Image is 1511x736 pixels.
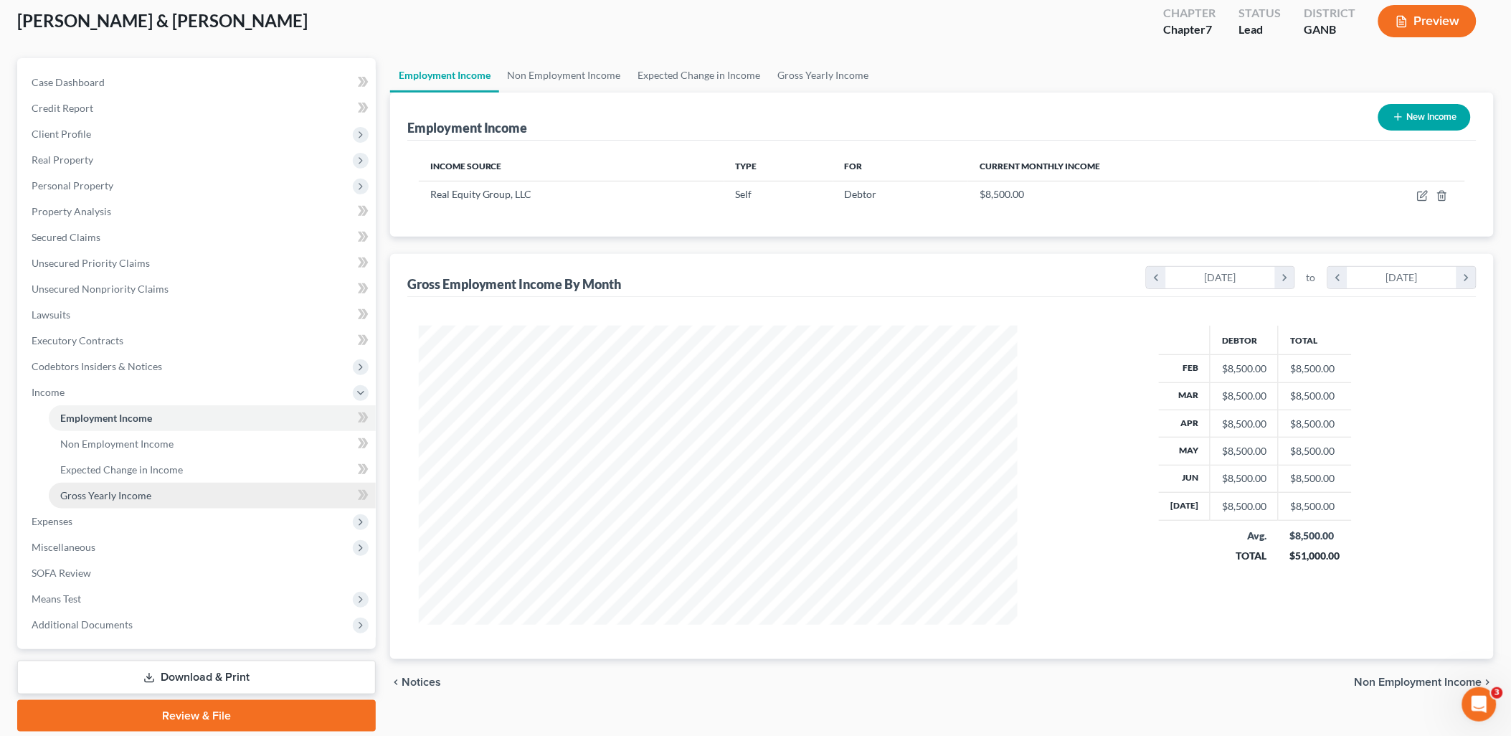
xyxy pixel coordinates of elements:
[1482,676,1494,688] i: chevron_right
[736,188,752,200] span: Self
[390,676,441,688] button: chevron_left Notices
[49,431,376,457] a: Non Employment Income
[60,412,152,424] span: Employment Income
[1279,355,1352,382] td: $8,500.00
[32,515,72,527] span: Expenses
[1328,267,1347,288] i: chevron_left
[32,593,81,605] span: Means Test
[20,225,376,250] a: Secured Claims
[20,560,376,586] a: SOFA Review
[407,275,622,293] div: Gross Employment Income By Month
[32,257,150,269] span: Unsecured Priority Claims
[20,328,376,354] a: Executory Contracts
[1222,389,1266,403] div: $8,500.00
[32,205,111,217] span: Property Analysis
[1355,676,1482,688] span: Non Employment Income
[1347,267,1457,288] div: [DATE]
[17,661,376,694] a: Download & Print
[32,334,123,346] span: Executory Contracts
[60,463,183,476] span: Expected Change in Income
[32,128,91,140] span: Client Profile
[49,457,376,483] a: Expected Change in Income
[1378,5,1477,37] button: Preview
[32,76,105,88] span: Case Dashboard
[769,58,878,93] a: Gross Yearly Income
[1279,493,1352,520] td: $8,500.00
[32,567,91,579] span: SOFA Review
[32,179,113,192] span: Personal Property
[1279,465,1352,492] td: $8,500.00
[32,541,95,553] span: Miscellaneous
[1222,549,1267,563] div: TOTAL
[20,302,376,328] a: Lawsuits
[17,700,376,732] a: Review & File
[32,231,100,243] span: Secured Claims
[499,58,630,93] a: Non Employment Income
[980,188,1024,200] span: $8,500.00
[20,199,376,225] a: Property Analysis
[32,102,93,114] span: Credit Report
[60,438,174,450] span: Non Employment Income
[1238,5,1281,22] div: Status
[32,386,65,398] span: Income
[980,161,1100,171] span: Current Monthly Income
[1222,444,1266,458] div: $8,500.00
[1290,549,1340,563] div: $51,000.00
[1222,499,1266,514] div: $8,500.00
[1222,362,1266,376] div: $8,500.00
[845,188,877,200] span: Debtor
[1355,676,1494,688] button: Non Employment Income chevron_right
[1163,22,1216,38] div: Chapter
[1147,267,1166,288] i: chevron_left
[1222,529,1267,543] div: Avg.
[430,188,532,200] span: Real Equity Group, LLC
[1163,5,1216,22] div: Chapter
[390,676,402,688] i: chevron_left
[736,161,757,171] span: Type
[32,618,133,631] span: Additional Documents
[1279,438,1352,465] td: $8,500.00
[1222,471,1266,486] div: $8,500.00
[430,161,502,171] span: Income Source
[1206,22,1212,36] span: 7
[32,283,169,295] span: Unsecured Nonpriority Claims
[32,154,93,166] span: Real Property
[390,58,499,93] a: Employment Income
[1222,417,1266,431] div: $8,500.00
[402,676,441,688] span: Notices
[1378,104,1471,131] button: New Income
[845,161,863,171] span: For
[60,489,151,501] span: Gross Yearly Income
[1462,687,1497,722] iframe: Intercom live chat
[49,483,376,509] a: Gross Yearly Income
[1238,22,1281,38] div: Lead
[1159,410,1211,437] th: Apr
[1166,267,1276,288] div: [DATE]
[1279,410,1352,437] td: $8,500.00
[20,276,376,302] a: Unsecured Nonpriority Claims
[20,70,376,95] a: Case Dashboard
[32,308,70,321] span: Lawsuits
[1159,382,1211,410] th: Mar
[1159,355,1211,382] th: Feb
[1307,270,1316,285] span: to
[20,250,376,276] a: Unsecured Priority Claims
[49,405,376,431] a: Employment Income
[1159,493,1211,520] th: [DATE]
[1492,687,1503,699] span: 3
[1304,5,1355,22] div: District
[407,119,528,136] div: Employment Income
[20,95,376,121] a: Credit Report
[32,360,162,372] span: Codebtors Insiders & Notices
[1211,326,1279,354] th: Debtor
[17,10,308,31] span: [PERSON_NAME] & [PERSON_NAME]
[1456,267,1476,288] i: chevron_right
[1159,465,1211,492] th: Jun
[1279,382,1352,410] td: $8,500.00
[1159,438,1211,465] th: May
[1275,267,1294,288] i: chevron_right
[1304,22,1355,38] div: GANB
[1290,529,1340,543] div: $8,500.00
[1279,326,1352,354] th: Total
[630,58,769,93] a: Expected Change in Income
